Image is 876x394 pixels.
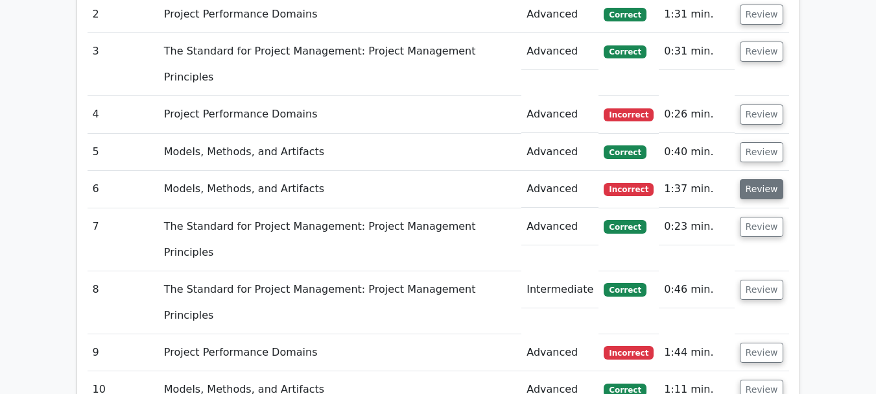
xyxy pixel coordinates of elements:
[159,271,521,334] td: The Standard for Project Management: Project Management Principles
[521,271,598,308] td: Intermediate
[159,208,521,271] td: The Standard for Project Management: Project Management Principles
[604,183,654,196] span: Incorrect
[604,45,646,58] span: Correct
[159,171,521,208] td: Models, Methods, and Artifacts
[604,283,646,296] span: Correct
[604,8,646,21] span: Correct
[740,217,784,237] button: Review
[159,134,521,171] td: Models, Methods, and Artifacts
[740,142,784,162] button: Review
[521,96,598,133] td: Advanced
[88,271,159,334] td: 8
[88,96,159,133] td: 4
[740,343,784,363] button: Review
[604,108,654,121] span: Incorrect
[88,33,159,96] td: 3
[521,208,598,245] td: Advanced
[740,280,784,300] button: Review
[604,346,654,359] span: Incorrect
[740,42,784,62] button: Review
[740,5,784,25] button: Review
[659,134,734,171] td: 0:40 min.
[604,145,646,158] span: Correct
[88,334,159,371] td: 9
[159,96,521,133] td: Project Performance Domains
[88,208,159,271] td: 7
[604,220,646,233] span: Correct
[521,171,598,208] td: Advanced
[659,171,734,208] td: 1:37 min.
[659,334,734,371] td: 1:44 min.
[88,134,159,171] td: 5
[659,33,734,70] td: 0:31 min.
[521,134,598,171] td: Advanced
[159,33,521,96] td: The Standard for Project Management: Project Management Principles
[740,105,784,125] button: Review
[159,334,521,371] td: Project Performance Domains
[521,33,598,70] td: Advanced
[740,179,784,199] button: Review
[659,271,734,308] td: 0:46 min.
[88,171,159,208] td: 6
[521,334,598,371] td: Advanced
[659,96,734,133] td: 0:26 min.
[659,208,734,245] td: 0:23 min.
